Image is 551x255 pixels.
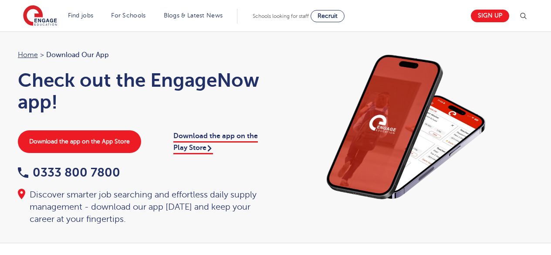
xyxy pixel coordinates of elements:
span: Download our app [46,49,109,61]
a: Recruit [311,10,345,22]
span: > [40,51,44,59]
a: 0333 800 7800 [18,166,120,179]
span: Schools looking for staff [253,13,309,19]
a: Home [18,51,38,59]
nav: breadcrumb [18,49,267,61]
a: For Schools [111,12,145,19]
a: Blogs & Latest News [164,12,223,19]
a: Find jobs [68,12,94,19]
div: Discover smarter job searching and effortless daily supply management - download our app [DATE] a... [18,189,267,225]
a: Sign up [471,10,509,22]
a: Download the app on the App Store [18,130,141,153]
img: Engage Education [23,5,57,27]
h1: Check out the EngageNow app! [18,69,267,113]
span: Recruit [318,13,338,19]
a: Download the app on the Play Store [173,132,258,154]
